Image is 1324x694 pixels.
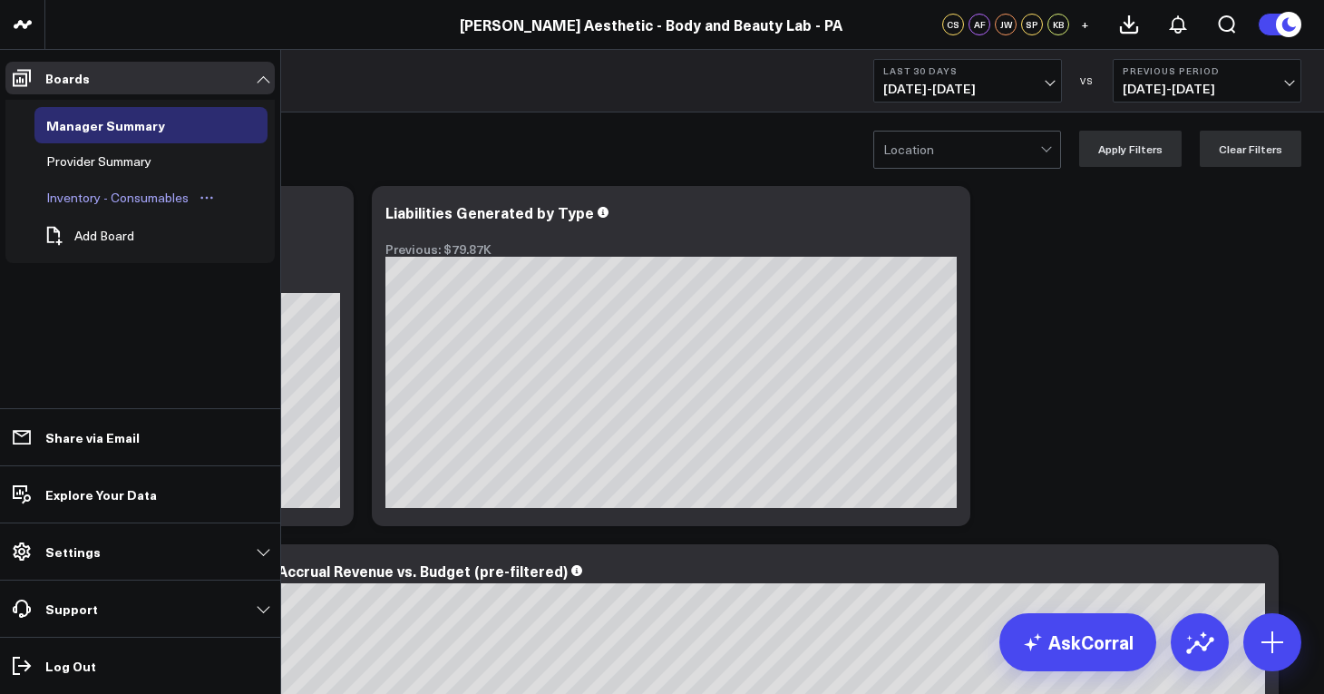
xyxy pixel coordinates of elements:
p: Support [45,601,98,616]
div: Liabilities Generated by Type [385,202,594,222]
a: Log Out [5,650,275,682]
a: Provider SummaryOpen board menu [34,143,190,180]
button: + [1074,14,1095,35]
div: JW [995,14,1017,35]
b: Last 30 Days [883,65,1052,76]
b: Previous Period [1123,65,1291,76]
p: Share via Email [45,430,140,445]
button: Add Board [34,216,143,256]
span: + [1081,18,1089,31]
div: SP [1021,14,1043,35]
div: Provider Summary [42,151,156,172]
button: Previous Period[DATE]-[DATE] [1113,59,1301,103]
a: Manager SummaryOpen board menu [34,107,204,143]
button: Clear Filters [1200,131,1301,167]
div: Philadelphia - Monthly Sales Accrual Revenue vs. Budget (pre-filtered) [77,561,568,581]
div: Manager Summary [42,114,170,136]
div: KB [1047,14,1069,35]
div: CS [942,14,964,35]
div: VS [1071,75,1104,86]
p: Boards [45,71,90,85]
div: Inventory - Consumables [42,187,193,209]
div: AF [969,14,990,35]
a: [PERSON_NAME] Aesthetic - Body and Beauty Lab - PA [460,15,842,34]
span: [DATE] - [DATE] [883,82,1052,96]
p: Settings [45,544,101,559]
p: Log Out [45,659,96,673]
button: Apply Filters [1079,131,1182,167]
div: Previous: $79.87K [385,242,957,257]
span: Add Board [74,229,134,243]
a: AskCorral [999,613,1156,671]
p: Explore Your Data [45,487,157,502]
button: Last 30 Days[DATE]-[DATE] [873,59,1062,103]
a: Inventory - ConsumablesOpen board menu [34,180,228,216]
button: Open board menu [193,191,220,205]
span: [DATE] - [DATE] [1123,82,1291,96]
